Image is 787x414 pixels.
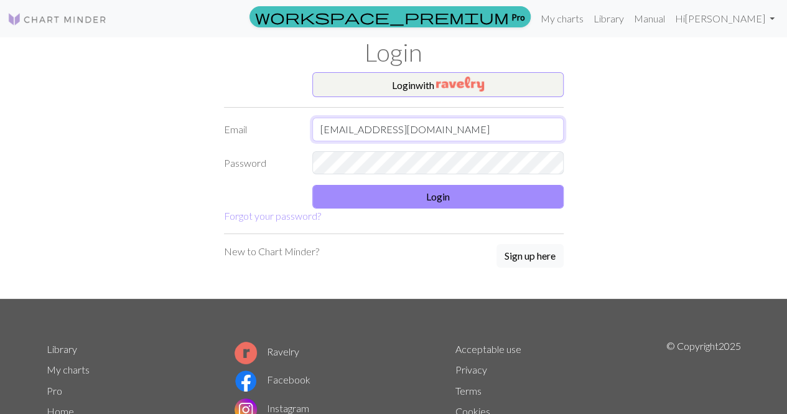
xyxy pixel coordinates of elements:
[39,37,748,67] h1: Login
[249,6,531,27] a: Pro
[47,364,90,375] a: My charts
[629,6,670,31] a: Manual
[47,385,62,397] a: Pro
[255,8,509,26] span: workspace_premium
[436,77,484,92] img: Ravelry
[670,6,780,31] a: Hi[PERSON_NAME]
[47,343,77,355] a: Library
[235,402,309,414] a: Instagram
[496,244,564,269] a: Sign up here
[455,385,482,397] a: Terms
[235,346,299,357] a: Ravelry
[235,342,257,364] img: Ravelry logo
[536,6,589,31] a: My charts
[224,210,321,222] a: Forgot your password?
[455,343,521,355] a: Acceptable use
[589,6,629,31] a: Library
[217,118,305,141] label: Email
[312,72,564,97] button: Loginwith
[496,244,564,268] button: Sign up here
[224,244,319,259] p: New to Chart Minder?
[235,370,257,392] img: Facebook logo
[235,374,310,385] a: Facebook
[312,185,564,209] button: Login
[455,364,487,375] a: Privacy
[7,12,107,27] img: Logo
[217,151,305,175] label: Password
